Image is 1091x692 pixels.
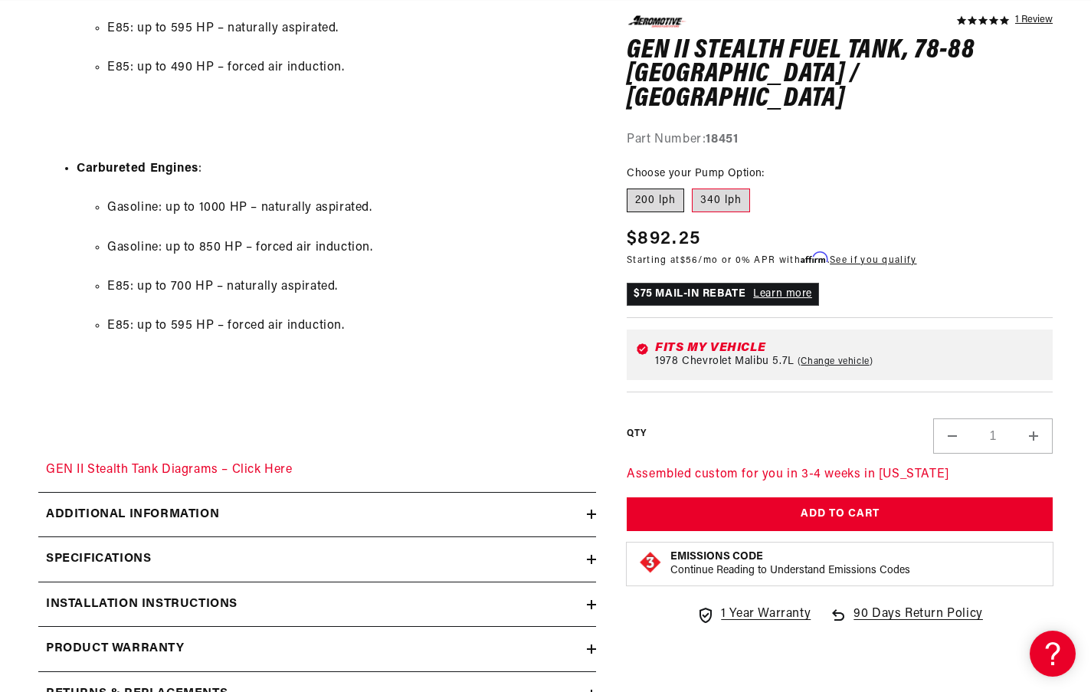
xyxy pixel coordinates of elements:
span: $892.25 [627,225,700,253]
span: $56 [680,256,699,265]
strong: Carbureted Engines [77,162,198,175]
label: QTY [627,427,646,440]
summary: Product warranty [38,627,596,671]
h2: Additional information [46,505,219,525]
div: Part Number: [627,130,1053,150]
strong: 18451 [706,133,738,146]
strong: Emissions Code [670,551,763,562]
h2: Installation Instructions [46,595,238,615]
a: Learn more [753,288,812,300]
a: GEN II Stealth Tank Diagrams – Click Here [46,464,293,476]
span: 1 Year Warranty [721,605,811,625]
p: Continue Reading to Understand Emissions Codes [670,564,910,578]
h1: Gen II Stealth Fuel Tank, 78-88 [GEOGRAPHIC_DATA] / [GEOGRAPHIC_DATA] [627,38,1053,111]
span: Affirm [801,252,827,264]
a: 90 Days Return Policy [829,605,983,640]
div: Fits my vehicle [655,342,1043,354]
p: $75 MAIL-IN REBATE [627,283,819,306]
button: Emissions CodeContinue Reading to Understand Emissions Codes [670,550,910,578]
a: See if you qualify - Learn more about Affirm Financing (opens in modal) [830,256,916,265]
summary: Specifications [38,537,596,582]
li: Gasoline: up to 850 HP – forced air induction. [107,238,588,258]
p: Assembled custom for you in 3-4 weeks in [US_STATE] [627,465,1053,485]
li: E85: up to 490 HP – forced air induction. [107,58,588,78]
a: 1 Year Warranty [696,605,811,625]
a: 1 reviews [1015,15,1053,26]
label: 340 lph [692,188,750,212]
summary: Installation Instructions [38,582,596,627]
button: Add to Cart [627,497,1053,531]
summary: Additional information [38,493,596,537]
p: Starting at /mo or 0% APR with . [627,253,916,267]
a: Change vehicle [798,356,873,368]
span: 90 Days Return Policy [853,605,983,640]
span: 1978 Chevrolet Malibu 5.7L [655,356,794,368]
legend: Choose your Pump Option: [627,165,766,181]
li: E85: up to 595 HP – forced air induction. [107,316,588,336]
li: Gasoline: up to 1000 HP – naturally aspirated. [107,198,588,218]
li: : [77,159,588,398]
img: Emissions code [638,550,663,575]
li: E85: up to 700 HP – naturally aspirated. [107,277,588,297]
li: E85: up to 595 HP – naturally aspirated. [107,19,588,39]
h2: Specifications [46,549,151,569]
label: 200 lph [627,188,684,212]
h2: Product warranty [46,639,185,659]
